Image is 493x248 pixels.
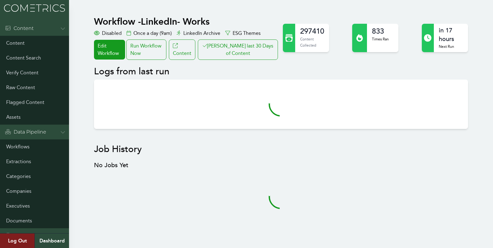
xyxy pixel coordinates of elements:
[94,16,279,27] h1: Workflow - LinkedIn- Works
[269,184,293,209] svg: audio-loading
[439,26,463,43] h2: in 17 hours
[372,26,389,36] h2: 833
[300,26,324,36] h2: 297410
[94,161,468,170] h3: No Jobs Yet
[169,39,195,60] a: Content
[94,30,122,37] div: Disabled
[94,40,125,60] a: Edit Workflow
[439,43,463,50] p: Next Run
[225,30,261,37] div: ESG Themes
[126,39,166,60] div: Run Workflow Now
[5,232,30,239] div: Admin
[5,128,46,136] div: Data Pipeline
[94,144,468,155] h2: Job History
[198,39,278,60] button: [PERSON_NAME] last 30 Days of Content
[5,25,34,32] div: Content
[35,234,69,248] a: Dashboard
[127,30,172,37] div: Once a day (9am)
[372,36,389,42] p: Times Ran
[177,30,220,37] div: LinkedIn Archive
[269,92,293,117] svg: audio-loading
[94,66,468,77] h2: Logs from last run
[300,36,324,48] p: Content Collected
